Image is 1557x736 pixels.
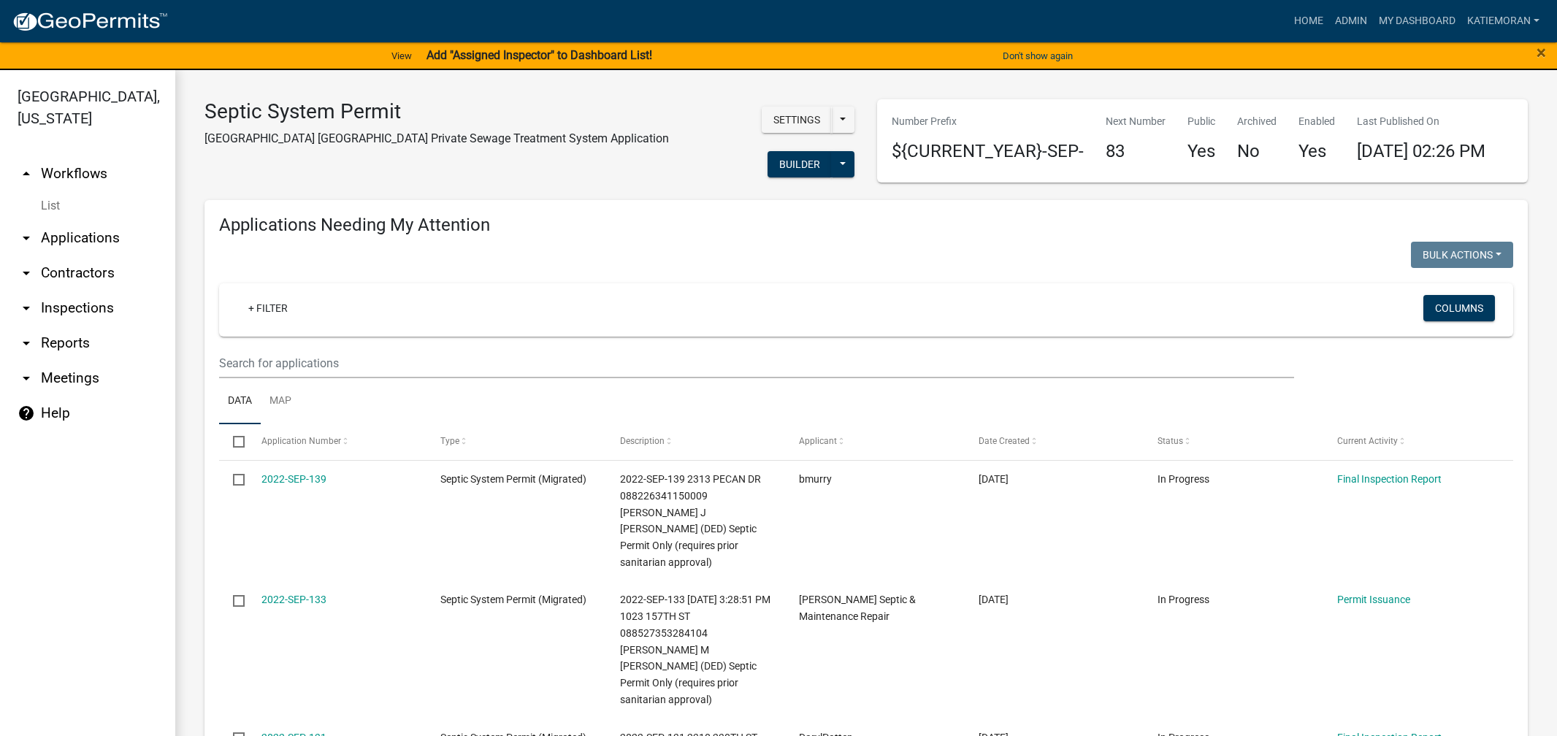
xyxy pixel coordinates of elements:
[620,473,761,568] span: 2022-SEP-139 2313 PECAN DR 088226341150009 Murry, Benjamin J Murry, Heather M (DED) Septic Permit...
[605,424,785,459] datatable-header-cell: Description
[768,151,832,177] button: Builder
[1158,473,1209,485] span: In Progress
[18,229,35,247] i: arrow_drop_down
[261,436,341,446] span: Application Number
[1237,141,1277,162] h4: No
[219,215,1513,236] h4: Applications Needing My Attention
[979,436,1030,446] span: Date Created
[1187,114,1215,129] p: Public
[261,378,300,425] a: Map
[1357,114,1485,129] p: Last Published On
[204,130,669,147] p: [GEOGRAPHIC_DATA] [GEOGRAPHIC_DATA] Private Sewage Treatment System Application
[426,424,606,459] datatable-header-cell: Type
[1158,594,1209,605] span: In Progress
[1158,436,1183,446] span: Status
[18,369,35,387] i: arrow_drop_down
[620,594,770,705] span: 2022-SEP-133 8/30/2022 3:28:51 PM 1023 157TH ST 088527353284104 Lonergan, Jason M Lonergan, Mary ...
[247,424,426,459] datatable-header-cell: Application Number
[799,436,837,446] span: Applicant
[1337,436,1398,446] span: Current Activity
[386,44,418,68] a: View
[1411,242,1513,268] button: Bulk Actions
[892,114,1084,129] p: Number Prefix
[237,295,299,321] a: + Filter
[18,165,35,183] i: arrow_drop_up
[1537,44,1546,61] button: Close
[1329,7,1373,35] a: Admin
[799,473,832,485] span: bmurry
[1237,114,1277,129] p: Archived
[1298,114,1335,129] p: Enabled
[1144,424,1323,459] datatable-header-cell: Status
[18,334,35,352] i: arrow_drop_down
[979,594,1009,605] span: 08/30/2022
[18,264,35,282] i: arrow_drop_down
[964,424,1144,459] datatable-header-cell: Date Created
[1187,141,1215,162] h4: Yes
[979,473,1009,485] span: 09/26/2022
[762,107,832,133] button: Settings
[1357,141,1485,161] span: [DATE] 02:26 PM
[1323,424,1502,459] datatable-header-cell: Current Activity
[219,348,1294,378] input: Search for applications
[892,141,1084,162] h4: ${CURRENT_YEAR}-SEP-
[620,436,665,446] span: Description
[440,473,586,485] span: Septic System Permit (Migrated)
[1298,141,1335,162] h4: Yes
[1337,594,1410,605] a: Permit Issuance
[997,44,1079,68] button: Don't show again
[204,99,669,124] h3: Septic System Permit
[261,473,326,485] a: 2022-SEP-139
[785,424,965,459] datatable-header-cell: Applicant
[440,594,586,605] span: Septic System Permit (Migrated)
[18,405,35,422] i: help
[219,378,261,425] a: Data
[219,424,247,459] datatable-header-cell: Select
[799,594,916,622] span: Rogers Septic & Maintenance Repair
[1423,295,1495,321] button: Columns
[1537,42,1546,63] span: ×
[440,436,459,446] span: Type
[1337,473,1442,485] a: Final Inspection Report
[1106,141,1166,162] h4: 83
[426,48,652,62] strong: Add "Assigned Inspector" to Dashboard List!
[1288,7,1329,35] a: Home
[18,299,35,317] i: arrow_drop_down
[1106,114,1166,129] p: Next Number
[1373,7,1461,35] a: My Dashboard
[261,594,326,605] a: 2022-SEP-133
[1461,7,1545,35] a: KatieMoran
